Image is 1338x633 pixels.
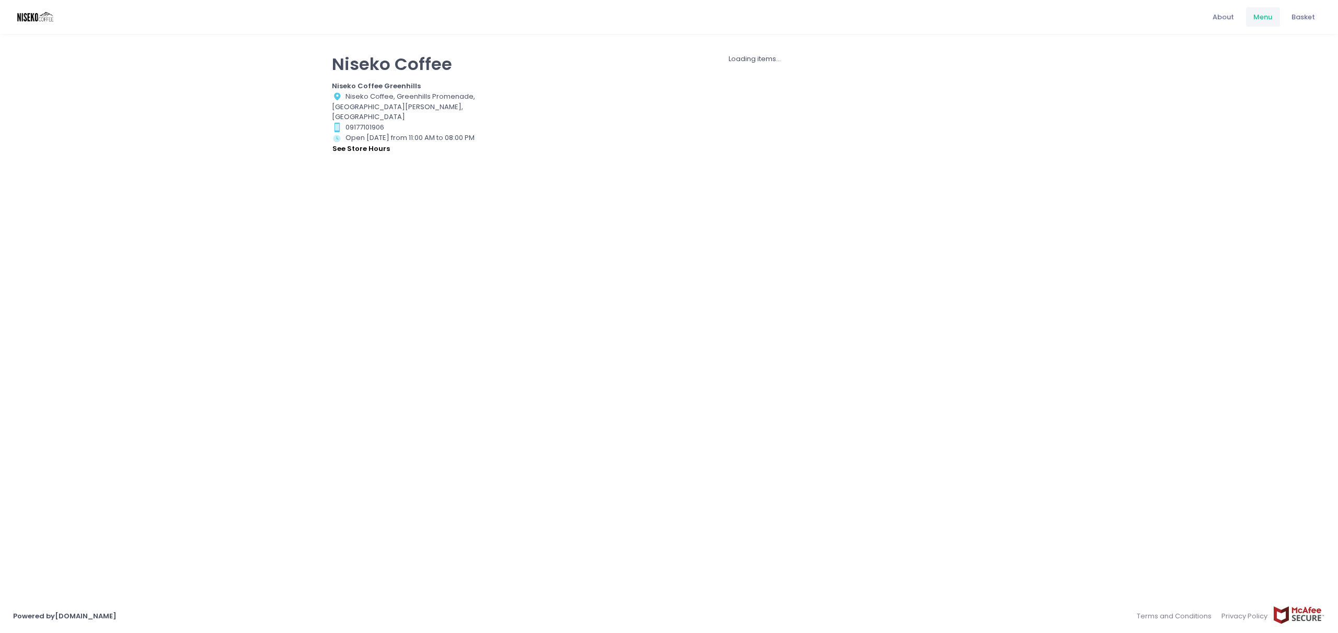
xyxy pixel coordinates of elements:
div: 09177101906 [332,122,491,133]
span: Menu [1253,12,1272,22]
div: Loading items... [504,54,1006,64]
a: Privacy Policy [1217,606,1273,626]
a: Menu [1245,7,1281,27]
div: Niseko Coffee, Greenhills Promenade, [GEOGRAPHIC_DATA][PERSON_NAME], [GEOGRAPHIC_DATA] [332,91,491,122]
b: Niseko Coffee Greenhills [332,81,421,91]
button: see store hours [332,143,390,155]
img: logo [13,8,60,26]
div: Open [DATE] from 11:00 AM to 08:00 PM [332,133,491,155]
p: Niseko Coffee [332,54,491,74]
a: About [1205,7,1242,27]
a: Powered by[DOMAIN_NAME] [13,611,117,621]
img: mcafee-secure [1273,606,1325,624]
span: Basket [1291,12,1315,22]
a: Terms and Conditions [1137,606,1217,626]
span: About [1213,12,1234,22]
